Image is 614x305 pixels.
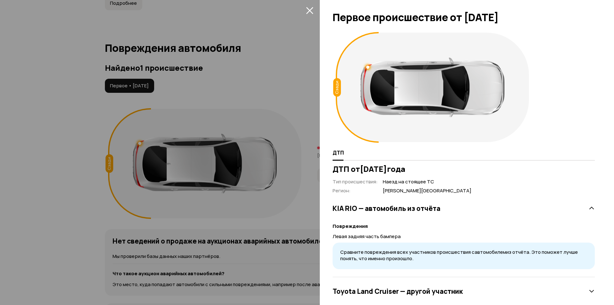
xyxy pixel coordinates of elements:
[333,287,463,295] h3: Toyota Land Cruiser — другой участник
[333,78,341,97] div: Сзади
[333,204,440,213] h3: KIA RIO — автомобиль из отчёта
[333,178,378,185] span: Тип происшествия :
[333,187,350,194] span: Регион :
[340,249,578,262] span: Сравните повреждения всех участников происшествия с автомобилем из отчёта. Это поможет лучше поня...
[383,179,471,185] span: Наезд на стоящее ТС
[333,149,344,156] span: ДТП
[333,223,368,229] strong: Повреждения
[383,188,471,194] span: [PERSON_NAME][GEOGRAPHIC_DATA]
[304,5,315,15] button: закрыть
[333,233,595,240] p: Левая задняя часть бампера
[333,165,595,173] h3: ДТП от [DATE] года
